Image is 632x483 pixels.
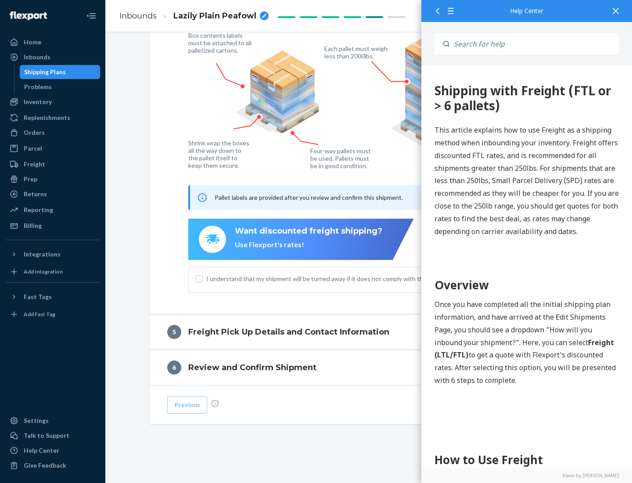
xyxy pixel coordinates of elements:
[188,362,316,373] h4: Review and Confirm Shipment
[188,326,389,338] h4: Freight Pick Up Details and Contact Information
[24,83,52,91] div: Problems
[167,396,207,414] button: Previous
[5,307,100,321] a: Add Fast Tag
[5,219,100,233] a: Billing
[188,139,251,169] figcaption: Shrink wrap the boxes all the way down to the pallet itself to keep them secure.
[434,472,619,479] a: Elevio by [PERSON_NAME]
[24,160,45,169] div: Freight
[5,265,100,279] a: Add Integration
[83,7,100,25] button: Close Navigation
[173,11,256,22] span: Lazily Plain Peafowl
[167,325,181,339] div: 5
[13,232,197,321] p: Once you have completed all the initial shipping plan information, and have arrived at the Edit S...
[324,45,390,60] figcaption: Each pallet must weigh less than 2000lbs.
[24,310,55,318] div: Add Fast Tag
[13,58,197,172] p: This article explains how to use Freight as a shipping method when inbounding your inventory. Fre...
[434,8,619,14] div: Help Center
[24,431,69,440] div: Talk to Support
[215,194,403,201] span: Pallet labels are provided after you review and confirm this shipment.
[310,147,371,169] figcaption: Four-way pallets must be used. Pallets must be in good condition.
[24,205,53,214] div: Reporting
[188,32,254,54] figcaption: Box contents labels must be attached to all palletized cartons.
[13,18,197,47] div: 360 Shipping with Freight (FTL or > 6 pallets)
[13,386,197,403] h1: How to Use Freight
[196,275,203,282] input: I understand that my shipment will be turned away if it does not comply with the above guidelines.
[24,128,45,137] div: Orders
[5,35,100,49] a: Home
[5,443,100,458] a: Help Center
[5,141,100,155] a: Parcel
[119,11,157,21] a: Inbounds
[24,113,70,122] div: Replenishments
[5,95,100,109] a: Inventory
[24,68,66,76] div: Shipping Plans
[235,226,382,237] div: Want discounted freight shipping?
[24,250,61,259] div: Integrations
[10,11,47,20] img: Flexport logo
[24,53,50,61] div: Inbounds
[24,144,42,153] div: Parcel
[5,247,100,261] button: Integrations
[24,97,52,106] div: Inventory
[13,411,197,427] h2: Step 1: Boxes and Labels
[112,3,276,29] ol: breadcrumbs
[235,240,382,250] div: Use Flexport's rates!
[206,274,542,283] span: I understand that my shipment will be turned away if it does not comply with the above guidelines.
[24,175,37,184] div: Prep
[5,203,100,217] a: Reporting
[24,190,47,198] div: Returns
[5,429,100,443] a: Talk to Support
[20,65,101,79] a: Shipping Plans
[13,211,197,228] h1: Overview
[5,126,100,140] a: Orders
[150,314,589,350] button: 5Freight Pick Up Details and Contact Information
[5,414,100,428] a: Settings
[24,292,52,301] div: Fast Tags
[24,461,66,470] div: Give Feedback
[449,33,619,55] input: Search
[5,50,100,64] a: Inbounds
[5,111,100,125] a: Replenishments
[5,458,100,472] button: Give Feedback
[5,187,100,201] a: Returns
[150,350,589,385] button: 6Review and Confirm Shipment
[24,268,63,275] div: Add Integration
[24,446,59,455] div: Help Center
[5,172,100,186] a: Prep
[24,221,42,230] div: Billing
[5,290,100,304] button: Fast Tags
[24,38,41,47] div: Home
[20,80,101,94] a: Problems
[5,157,100,171] a: Freight
[167,360,181,375] div: 6
[24,416,49,425] div: Settings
